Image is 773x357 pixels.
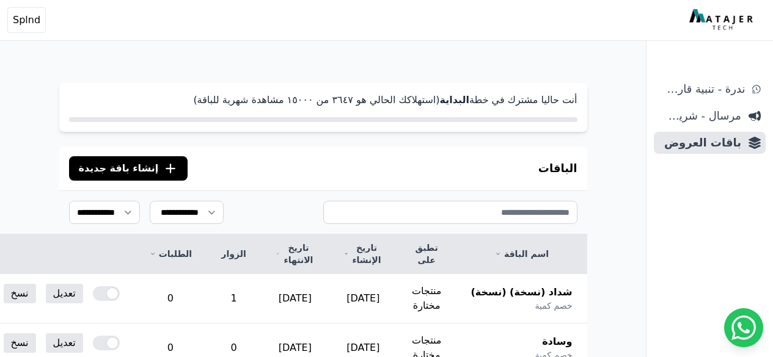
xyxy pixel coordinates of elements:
span: خصم كمية [535,300,572,312]
a: نسخ [4,284,36,303]
span: باقات العروض [659,134,741,151]
a: الطلبات [149,248,192,260]
td: 0 [134,274,207,323]
a: نسخ [4,333,36,353]
span: ندرة - تنبية قارب علي النفاذ [659,81,745,98]
td: [DATE] [329,274,397,323]
span: مرسال - شريط دعاية [659,107,741,124]
th: الزوار [207,234,261,274]
img: MatajerTech Logo [689,9,756,31]
span: Splnd [13,13,40,27]
h3: الباقات [538,160,577,177]
strong: البداية [439,94,469,106]
a: تاريخ الإنشاء [344,242,383,266]
p: أنت حاليا مشترك في خطة (استهلاكك الحالي هو ۳٦٤٧ من ١٥۰۰۰ مشاهدة شهرية للباقة) [69,93,577,107]
button: إنشاء باقة جديدة [69,156,188,181]
td: منتجات مختارة [397,274,456,323]
button: Splnd [7,7,46,33]
span: شداد (نسخة) (نسخة) [471,285,572,300]
a: تعديل [46,284,83,303]
span: إنشاء باقة جديدة [79,161,159,176]
td: 1 [207,274,261,323]
td: [DATE] [261,274,329,323]
th: تطبق على [397,234,456,274]
a: اسم الباقة [471,248,572,260]
a: تاريخ الانتهاء [276,242,315,266]
span: وسادة [542,334,572,349]
a: تعديل [46,333,83,353]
